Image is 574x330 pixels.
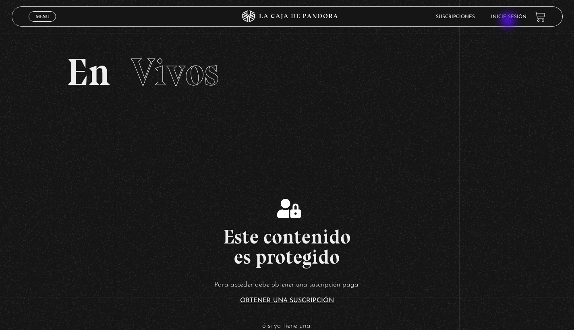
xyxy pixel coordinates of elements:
a: Obtener una suscripción [240,297,334,304]
a: Suscripciones [436,14,475,19]
span: Cerrar [33,21,52,27]
h2: En [66,53,507,91]
span: Vivos [131,49,219,95]
a: Inicie sesión [491,14,526,19]
a: View your shopping cart [535,11,545,22]
span: Menu [36,14,49,19]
